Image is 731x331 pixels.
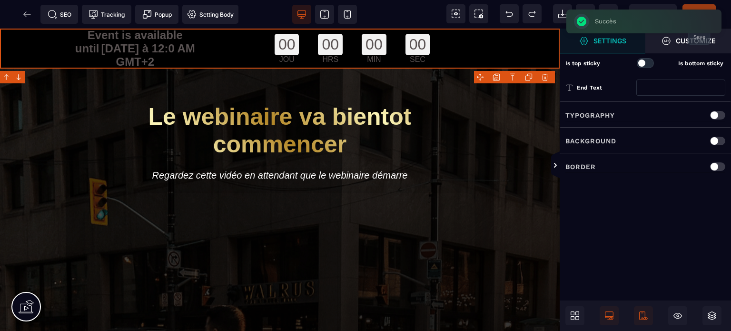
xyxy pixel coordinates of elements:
div: SEC [405,27,430,35]
div: HRS [318,27,343,35]
div: 00 [405,5,430,27]
span: [DATE] à 12:0 AM GMT+2 [101,13,195,40]
span: Setting Body [187,10,234,19]
div: 00 [362,5,386,27]
span: Settings [560,29,645,53]
span: Preview [629,4,677,23]
span: Mobile Only [634,306,653,325]
span: SEO [48,10,71,19]
div: 00 [318,5,343,27]
div: MIN [362,27,386,35]
span: Desktop Only [600,306,619,325]
span: Hide/Show Block [668,306,687,325]
h2: Le webinaire va bientot commencer [85,70,475,134]
strong: Customize [676,37,715,44]
span: Tracking [89,10,125,19]
i: Regardez cette vidéo en attendant que le webinaire démarre [152,141,407,152]
p: Is bottom sticky [659,59,723,68]
span: Popup [142,10,172,19]
span: Screenshot [469,4,488,23]
div: JOU [275,27,299,35]
span: Open Style Manager [645,29,731,53]
span: View components [446,4,465,23]
div: 00 [275,5,299,27]
p: Background [565,135,616,147]
p: Is top sticky [565,59,630,68]
span: Open Blocks [565,306,584,325]
span: Open Layers [702,306,721,325]
p: Border [565,161,596,172]
p: Typography [565,110,615,121]
div: End text [577,83,636,92]
strong: Settings [593,37,626,44]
